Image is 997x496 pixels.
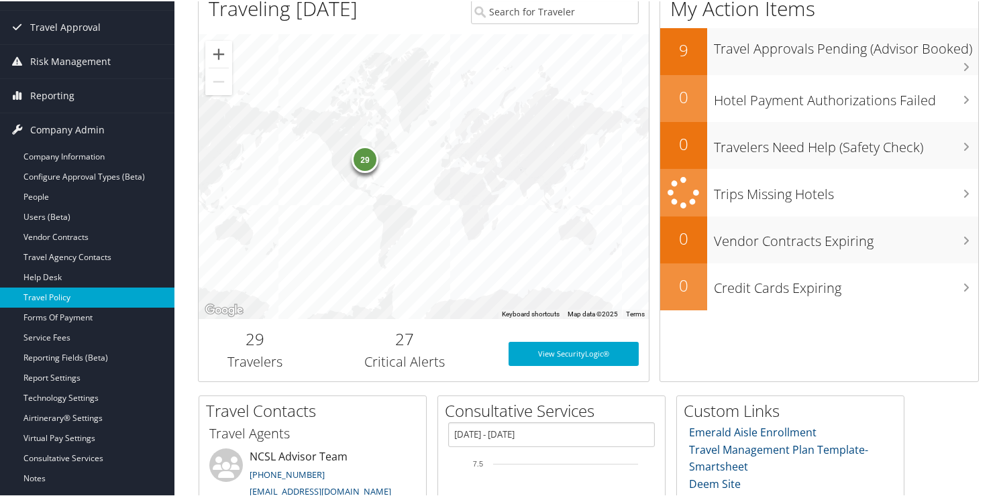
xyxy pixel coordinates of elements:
[202,300,246,318] a: Open this area in Google Maps (opens a new window)
[714,32,978,57] h3: Travel Approvals Pending (Advisor Booked)
[714,130,978,156] h3: Travelers Need Help (Safety Check)
[660,131,707,154] h2: 0
[660,121,978,168] a: 0Travelers Need Help (Safety Check)
[714,83,978,109] h3: Hotel Payment Authorizations Failed
[714,271,978,296] h3: Credit Cards Expiring
[202,300,246,318] img: Google
[321,351,488,370] h3: Critical Alerts
[321,326,488,349] h2: 27
[660,262,978,309] a: 0Credit Cards Expiring
[714,177,978,202] h3: Trips Missing Hotels
[660,27,978,74] a: 9Travel Approvals Pending (Advisor Booked)
[473,458,483,467] tspan: 7.5
[660,215,978,262] a: 0Vendor Contracts Expiring
[568,309,618,316] span: Map data ©2025
[660,273,707,296] h2: 0
[206,398,426,421] h2: Travel Contacts
[205,40,232,66] button: Zoom in
[352,145,378,172] div: 29
[209,326,301,349] h2: 29
[626,309,645,316] a: Terms (opens in new tab)
[445,398,665,421] h2: Consultative Services
[205,67,232,94] button: Zoom out
[209,423,416,442] h3: Travel Agents
[660,84,707,107] h2: 0
[509,340,639,365] a: View SecurityLogic®
[30,78,74,111] span: Reporting
[30,112,105,145] span: Company Admin
[250,484,391,496] a: [EMAIL_ADDRESS][DOMAIN_NAME]
[502,308,560,318] button: Keyboard shortcuts
[660,38,707,60] h2: 9
[689,424,817,438] a: Emerald Aisle Enrollment
[30,9,101,43] span: Travel Approval
[660,74,978,121] a: 0Hotel Payment Authorizations Failed
[660,226,707,249] h2: 0
[689,475,741,490] a: Deem Site
[660,168,978,215] a: Trips Missing Hotels
[714,224,978,249] h3: Vendor Contracts Expiring
[209,351,301,370] h3: Travelers
[684,398,904,421] h2: Custom Links
[250,467,325,479] a: [PHONE_NUMBER]
[30,44,111,77] span: Risk Management
[689,441,868,473] a: Travel Management Plan Template- Smartsheet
